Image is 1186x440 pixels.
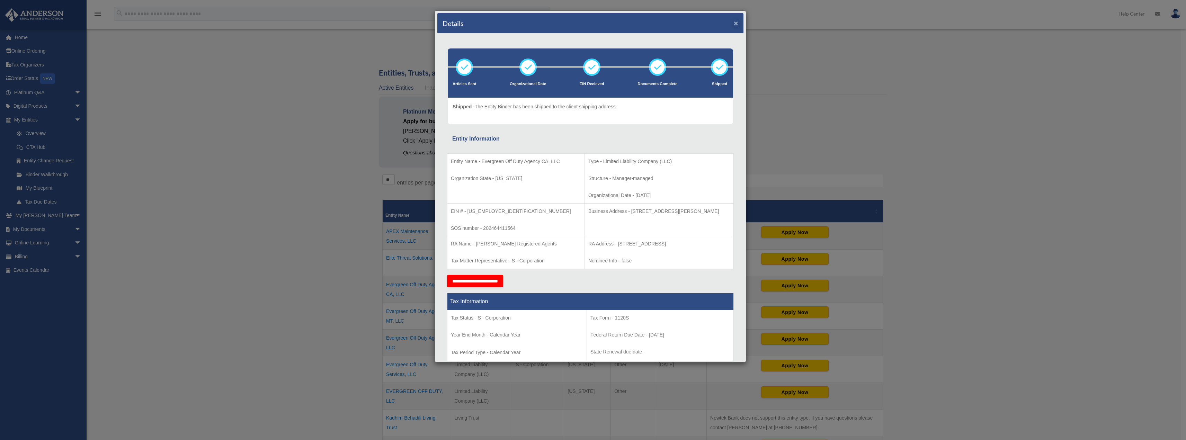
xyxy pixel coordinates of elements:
p: Tax Status - S - Corporation [451,314,583,322]
p: Organizational Date - [DATE] [588,191,730,200]
p: Federal Return Due Date - [DATE] [590,331,730,339]
p: Year End Month - Calendar Year [451,331,583,339]
td: Tax Period Type - Calendar Year [447,310,587,361]
p: Entity Name - Evergreen Off Duty Agency CA, LLC [451,157,581,166]
p: Organization State - [US_STATE] [451,174,581,183]
p: Shipped [711,81,728,88]
p: Tax Matter Representative - S - Corporation [451,257,581,265]
p: Organizational Date [510,81,546,88]
div: Entity Information [452,134,729,144]
p: State Renewal due date - [590,348,730,356]
button: × [734,19,738,27]
p: RA Address - [STREET_ADDRESS] [588,240,730,248]
p: EIN Recieved [580,81,604,88]
p: Nominee Info - false [588,257,730,265]
p: Articles Sent [453,81,476,88]
p: RA Name - [PERSON_NAME] Registered Agents [451,240,581,248]
p: SOS number - 202464411564 [451,224,581,233]
span: Shipped - [453,104,475,109]
p: The Entity Binder has been shipped to the client shipping address. [453,102,617,111]
p: Business Address - [STREET_ADDRESS][PERSON_NAME] [588,207,730,216]
p: Type - Limited Liability Company (LLC) [588,157,730,166]
p: EIN # - [US_EMPLOYER_IDENTIFICATION_NUMBER] [451,207,581,216]
h4: Details [443,18,464,28]
p: Documents Complete [637,81,677,88]
p: Structure - Manager-managed [588,174,730,183]
th: Tax Information [447,293,734,310]
p: Tax Form - 1120S [590,314,730,322]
